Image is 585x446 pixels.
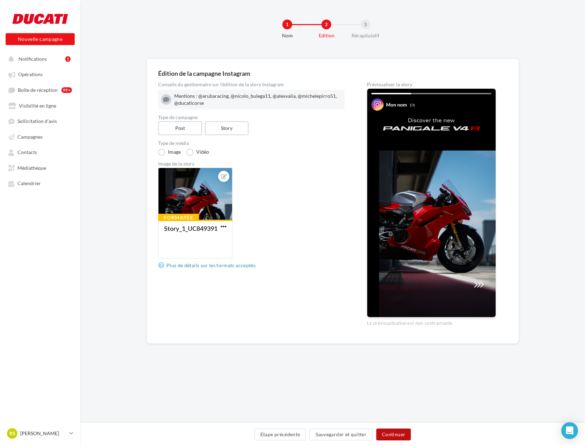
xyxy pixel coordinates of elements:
[310,429,372,440] button: Sauvegarder et quitter
[18,72,43,78] span: Opérations
[4,68,76,80] a: Opérations
[158,115,345,120] label: Type de campagne
[254,429,306,440] button: Étape précédente
[17,165,46,171] span: Médiathèque
[386,101,407,108] div: Mon nom
[158,261,258,270] a: Plus de détails sur les formats acceptés
[4,146,76,158] a: Contacts
[18,56,47,62] span: Notifications
[361,20,370,29] div: 3
[174,93,342,107] div: Mentions : @arubaracing, @nicolo_bulega11, @alexvalia, @michelepirro51, @ducaticorse
[158,149,181,156] label: Image
[343,32,388,39] div: Récapitulatif
[4,177,76,189] a: Calendrier
[376,429,411,440] button: Continuer
[17,134,43,140] span: Campagnes
[6,33,75,45] button: Nouvelle campagne
[4,52,73,65] button: Notifications 1
[17,118,57,124] span: Sollicitation d'avis
[164,225,217,232] div: Story_1_UC849391
[19,103,56,109] span: Visibilité en ligne
[265,32,310,39] div: Nom
[20,430,67,437] p: [PERSON_NAME]
[205,121,249,135] label: Story
[4,83,76,96] a: Boîte de réception99+
[158,82,345,87] div: Conseils du gestionnaire sur l'édition de la story Instagram
[282,20,292,29] div: 1
[321,20,331,29] div: 2
[4,161,76,174] a: Médiathèque
[186,149,209,156] label: Vidéo
[409,102,415,108] div: 1 h
[4,130,76,143] a: Campagnes
[4,99,76,112] a: Visibilité en ligne
[17,149,37,155] span: Contacts
[9,430,15,437] span: RS
[4,115,76,127] a: Sollicitation d'avis
[561,422,578,439] div: Open Intercom Messenger
[158,121,202,135] label: Post
[367,82,496,87] div: Prévisualiser la story
[65,56,71,62] div: 1
[367,317,496,327] div: La prévisualisation est non-contractuelle
[61,87,72,93] div: 99+
[158,70,507,76] div: Édition de la campagne Instagram
[17,181,41,187] span: Calendrier
[367,89,496,317] img: Your Instagram story preview
[158,214,199,221] div: Formatée
[158,161,345,166] div: Image de la story
[18,87,58,93] span: Boîte de réception
[6,427,75,440] a: RS [PERSON_NAME]
[158,141,345,146] label: Type de média
[304,32,349,39] div: Edition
